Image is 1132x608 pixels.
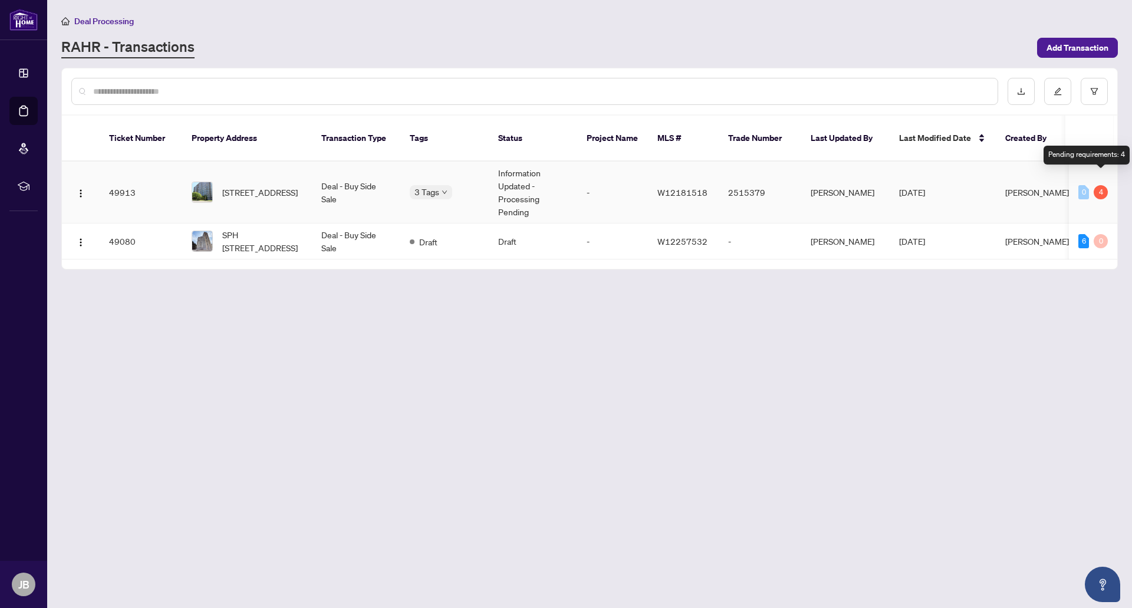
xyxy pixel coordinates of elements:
[577,224,648,259] td: -
[419,235,437,248] span: Draft
[76,189,85,198] img: Logo
[1094,185,1108,199] div: 4
[657,187,707,198] span: W12181518
[1078,234,1089,248] div: 6
[719,162,801,224] td: 2515379
[61,17,70,25] span: home
[657,236,707,247] span: W12257532
[312,224,400,259] td: Deal - Buy Side Sale
[1081,78,1108,105] button: filter
[801,224,890,259] td: [PERSON_NAME]
[996,116,1067,162] th: Created By
[1047,38,1108,57] span: Add Transaction
[312,116,400,162] th: Transaction Type
[100,162,182,224] td: 49913
[100,224,182,259] td: 49080
[9,9,38,31] img: logo
[100,116,182,162] th: Ticket Number
[71,183,90,202] button: Logo
[1037,38,1118,58] button: Add Transaction
[489,116,577,162] th: Status
[1017,87,1025,96] span: download
[222,186,298,199] span: [STREET_ADDRESS]
[1044,146,1130,165] div: Pending requirements: 4
[1044,78,1071,105] button: edit
[1078,185,1089,199] div: 0
[1005,187,1069,198] span: [PERSON_NAME]
[648,116,719,162] th: MLS #
[899,236,925,247] span: [DATE]
[71,232,90,251] button: Logo
[312,162,400,224] td: Deal - Buy Side Sale
[182,116,312,162] th: Property Address
[192,231,212,251] img: thumbnail-img
[222,228,302,254] span: SPH [STREET_ADDRESS]
[1005,236,1069,247] span: [PERSON_NAME]
[414,185,439,199] span: 3 Tags
[801,162,890,224] td: [PERSON_NAME]
[719,224,801,259] td: -
[1054,87,1062,96] span: edit
[801,116,890,162] th: Last Updated By
[890,116,996,162] th: Last Modified Date
[442,189,447,195] span: down
[719,116,801,162] th: Trade Number
[61,37,195,58] a: RAHR - Transactions
[74,16,134,27] span: Deal Processing
[1090,87,1098,96] span: filter
[489,224,577,259] td: Draft
[489,162,577,224] td: Information Updated - Processing Pending
[1008,78,1035,105] button: download
[899,187,925,198] span: [DATE]
[577,116,648,162] th: Project Name
[18,576,29,593] span: JB
[899,132,971,144] span: Last Modified Date
[76,238,85,247] img: Logo
[1094,234,1108,248] div: 0
[577,162,648,224] td: -
[400,116,489,162] th: Tags
[192,182,212,202] img: thumbnail-img
[1085,567,1120,602] button: Open asap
